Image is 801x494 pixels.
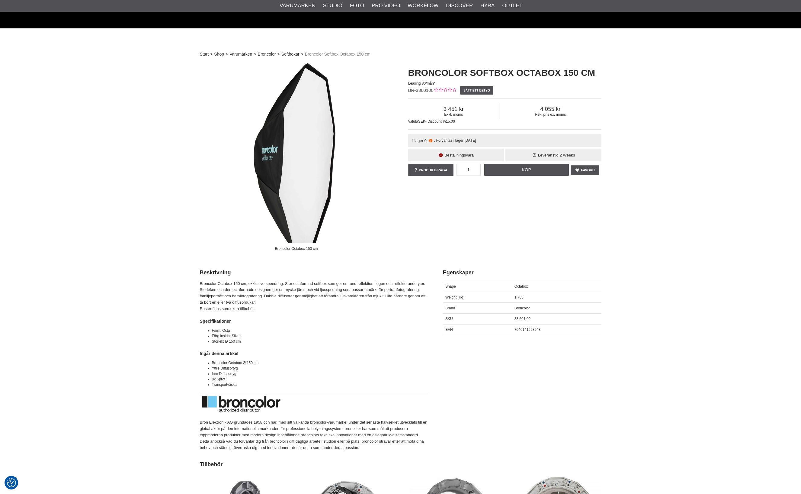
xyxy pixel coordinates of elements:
a: Varumärken [229,51,252,57]
a: Workflow [408,2,438,10]
h1: Broncolor Softbox Octabox 150 cm [408,66,601,79]
img: Broncolor Octabox 150 cm [200,60,393,254]
a: Varumärken [280,2,316,10]
li: Färg insida: Silver [212,333,428,339]
span: 4 055 [499,106,601,112]
span: 33.601.00 [514,317,530,321]
li: Storlek: Ø 150 cm [212,339,428,344]
a: Foto [350,2,364,10]
div: Broncolor Octabox 150 cm [270,243,323,254]
img: Revisit consent button [7,478,16,487]
span: Weight (Kg) [445,295,464,299]
span: Leasing 80/mån* [408,81,435,86]
i: Beställd [428,138,433,143]
span: Octabox [514,284,528,289]
p: Broncolor Octabox 150 cm, exklusive speedring. Stor octaformad softbox som ger en rund reflektion... [200,281,428,312]
span: Shape [445,284,456,289]
span: SEK [418,119,425,124]
span: Broncolor [514,306,530,310]
span: Brand [445,306,455,310]
div: Kundbetyg: 0 [434,87,456,94]
span: SKU [445,317,453,321]
a: Discover [446,2,473,10]
a: Favorit [571,165,599,175]
span: . Förväntas i lager [DATE] [434,138,476,143]
span: Beställningsvara [444,153,474,157]
span: > [301,51,303,57]
span: 0 [425,138,427,143]
span: > [210,51,213,57]
a: Softboxar [281,51,300,57]
a: Köp [484,164,569,176]
img: Broncolor - About [200,391,428,414]
li: Transportväska [212,382,428,387]
li: 8x Spröt [212,376,428,382]
span: Leveranstid [538,153,559,157]
h4: Ingår denna artikel [200,350,428,357]
span: Rek. pris ex. moms [499,112,601,117]
p: Bron Elektronik AG grundades 1958 och har, med sitt välkända broncolor-varumärke, under det senas... [200,419,428,451]
h2: Beskrivning [200,269,428,276]
span: > [226,51,228,57]
a: Pro Video [372,2,400,10]
span: I lager [412,138,423,143]
span: > [254,51,256,57]
span: 7640141593943 [514,328,541,332]
button: Samtyckesinställningar [7,477,16,488]
span: BR-3360100 [408,88,434,93]
span: Exkl. moms [408,112,499,117]
a: Broncolor [258,51,276,57]
span: > [277,51,280,57]
a: Start [200,51,209,57]
li: Broncolor Octabox Ø 150 cm [212,360,428,366]
a: Shop [214,51,224,57]
h4: Specifikationer [200,318,428,324]
li: Form: Octa [212,328,428,333]
span: 2 Weeks [559,153,575,157]
span: 1.785 [514,295,524,299]
span: 3 451 [408,106,499,112]
span: Broncolor Softbox Octabox 150 cm [305,51,370,57]
a: Studio [323,2,342,10]
a: Outlet [502,2,522,10]
span: Valuta [408,119,418,124]
span: EAN [445,328,453,332]
span: - Discount % [425,119,446,124]
li: Inre Diffusortyg [212,371,428,376]
a: Sätt ett betyg [460,86,494,95]
h2: Tillbehör [200,461,601,468]
a: Hyra [480,2,495,10]
h2: Egenskaper [443,269,601,276]
span: 15.00 [446,119,455,124]
li: Yttre Diffusortyg [212,366,428,371]
a: Produktfråga [408,164,453,176]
